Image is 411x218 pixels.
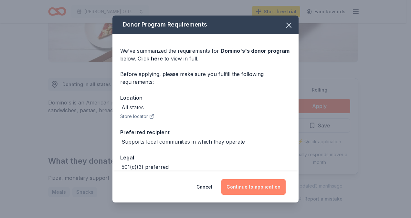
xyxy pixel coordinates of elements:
[221,48,290,54] span: Domino's 's donor program
[120,128,291,136] div: Preferred recipient
[221,179,286,195] button: Continue to application
[121,138,245,146] div: Supports local communities in which they operate
[120,70,291,86] div: Before applying, please make sure you fulfill the following requirements:
[120,93,291,102] div: Location
[151,55,163,62] a: here
[121,104,144,111] div: All states
[196,179,212,195] button: Cancel
[120,47,291,62] div: We've summarized the requirements for below. Click to view in full.
[121,163,169,171] div: 501(c)(3) preferred
[120,153,291,162] div: Legal
[112,16,299,34] div: Donor Program Requirements
[120,113,154,120] button: Store locator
